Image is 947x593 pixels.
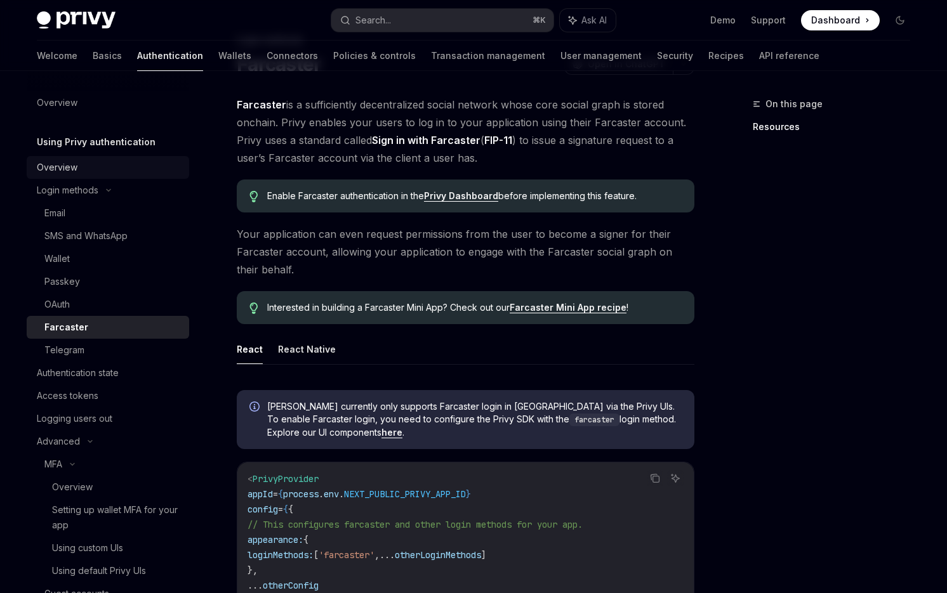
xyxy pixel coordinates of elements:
[237,98,286,111] strong: Farcaster
[37,41,77,71] a: Welcome
[37,434,80,449] div: Advanced
[253,473,319,485] span: PrivyProvider
[27,362,189,384] a: Authentication state
[759,41,819,71] a: API reference
[560,41,642,71] a: User management
[533,15,546,25] span: ⌘ K
[37,365,119,381] div: Authentication state
[424,190,498,202] a: Privy Dashboard
[44,297,70,312] div: OAuth
[753,117,920,137] a: Resources
[811,14,860,27] span: Dashboard
[44,251,70,266] div: Wallet
[27,156,189,179] a: Overview
[267,41,318,71] a: Connectors
[267,400,682,439] span: [PERSON_NAME] currently only supports Farcaster login in [GEOGRAPHIC_DATA] via the Privy UIs. To ...
[237,225,694,278] span: Your application can even request permissions from the user to become a signer for their Farcaste...
[710,14,736,27] a: Demo
[560,9,616,32] button: Ask AI
[37,160,77,175] div: Overview
[303,534,308,545] span: {
[37,411,112,426] div: Logging users out
[283,504,288,515] span: {
[339,488,344,500] span: .
[37,11,116,29] img: dark logo
[27,476,189,499] a: Overview
[374,549,380,561] span: ,
[248,519,583,530] span: // This configures farcaster and other login methods for your app.
[237,96,694,167] span: is a sufficiently decentralized social network whose core social graph is stored onchain. Privy e...
[249,191,258,202] svg: Tip
[44,457,62,472] div: MFA
[319,549,374,561] span: 'farcaster'
[27,202,189,225] a: Email
[380,549,395,561] span: ...
[481,549,486,561] span: ]
[372,134,480,147] strong: Sign in with Farcaster
[248,549,314,561] span: loginMethods:
[510,302,626,313] a: Farcaster Mini App recipe
[319,488,324,500] span: .
[44,205,65,221] div: Email
[237,98,286,112] a: Farcaster
[751,14,786,27] a: Support
[569,414,619,426] code: farcaster
[484,134,512,147] a: FIP-11
[278,488,283,500] span: {
[314,549,319,561] span: [
[218,41,251,71] a: Wallets
[248,488,273,500] span: appId
[27,537,189,559] a: Using custom UIs
[27,225,189,247] a: SMS and WhatsApp
[273,488,278,500] span: =
[288,504,293,515] span: {
[27,316,189,339] a: Farcaster
[331,9,553,32] button: Search...⌘K
[27,339,189,362] a: Telegram
[263,580,319,591] span: otherConfig
[765,96,823,112] span: On this page
[137,41,203,71] a: Authentication
[237,334,263,364] button: React
[37,183,98,198] div: Login methods
[344,488,466,500] span: NEXT_PUBLIC_PRIVY_APP_ID
[27,293,189,316] a: OAuth
[27,247,189,270] a: Wallet
[44,274,80,289] div: Passkey
[37,95,77,110] div: Overview
[278,504,283,515] span: =
[355,13,391,28] div: Search...
[248,473,253,485] span: <
[44,320,88,335] div: Farcaster
[431,41,545,71] a: Transaction management
[647,470,663,486] button: Copy the contents from the code block
[248,504,278,515] span: config
[52,502,182,533] div: Setting up wallet MFA for your app
[52,479,93,495] div: Overview
[37,134,156,150] h5: Using Privy authentication
[801,10,880,30] a: Dashboard
[267,190,682,202] span: Enable Farcaster authentication in the before implementing this feature.
[395,549,481,561] span: otherLoginMethods
[278,334,336,364] button: React Native
[249,303,258,314] svg: Tip
[27,384,189,407] a: Access tokens
[248,564,258,576] span: },
[324,488,339,500] span: env
[890,10,910,30] button: Toggle dark mode
[249,401,262,414] svg: Info
[283,488,319,500] span: process
[27,270,189,293] a: Passkey
[248,534,303,545] span: appearance:
[27,499,189,537] a: Setting up wallet MFA for your app
[581,14,607,27] span: Ask AI
[248,580,263,591] span: ...
[27,559,189,582] a: Using default Privy UIs
[466,488,471,500] span: }
[27,407,189,430] a: Logging users out
[93,41,122,71] a: Basics
[44,228,128,244] div: SMS and WhatsApp
[52,563,146,578] div: Using default Privy UIs
[381,427,402,438] a: here
[44,342,84,358] div: Telegram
